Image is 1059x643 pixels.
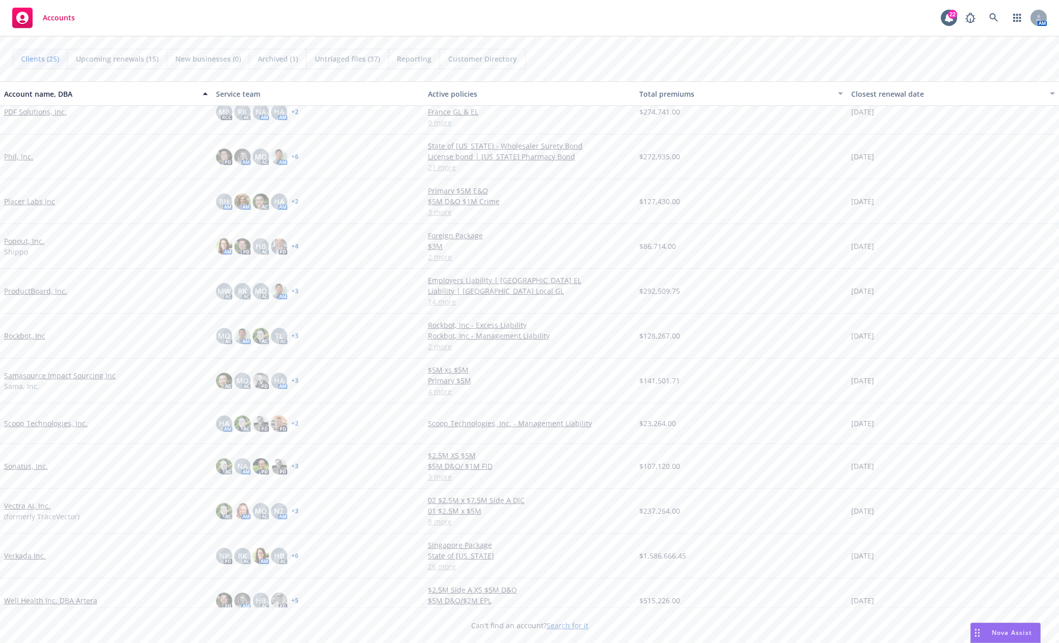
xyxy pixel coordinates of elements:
span: Accounts [43,14,75,22]
button: Service team [212,81,424,106]
a: 02 $2.5M x $7.5M Side A DIC [428,495,632,506]
a: Report a Bug [960,8,981,28]
a: PDF Solutions, Inc. [4,106,67,117]
a: Switch app [1007,8,1027,28]
span: Sama, Inc. [4,381,39,392]
img: photo [234,415,251,432]
img: photo [234,328,251,344]
a: Rockbot, Inc [4,330,45,341]
a: Rockbot, Inc - Management Liability [428,330,632,341]
span: $128,267.00 [639,330,680,341]
span: $86,714.00 [639,241,676,251]
a: 4 more [428,386,632,397]
a: + 6 [291,154,298,160]
span: [DATE] [851,461,874,471]
img: photo [271,149,287,165]
span: NA [237,461,248,471]
img: photo [216,238,232,255]
a: ProductBoard, Inc. [4,286,67,296]
span: NA [256,106,266,117]
span: [DATE] [851,595,874,606]
span: [DATE] [851,375,874,386]
span: Reporting [397,53,431,64]
a: $3M [428,241,632,251]
span: [DATE] [851,330,874,341]
span: TL [275,330,283,341]
span: NZ [274,506,284,516]
span: $237,264.00 [639,506,680,516]
span: RK [238,106,247,117]
span: [DATE] [851,106,874,117]
span: Untriaged files (37) [315,53,380,64]
span: [DATE] [851,506,874,516]
a: Scoop Technologies, Inc. - Management Liability [428,418,632,429]
a: 14 more [428,296,632,307]
img: photo [216,458,232,474]
span: Clients (25) [21,53,59,64]
div: Total premiums [639,89,832,99]
a: + 5 [291,598,298,604]
span: RK [238,550,247,561]
a: Primary $5M [428,375,632,386]
span: HA [274,196,284,207]
a: Vectra AI, Inc. [4,500,50,511]
a: 3 more [428,207,632,217]
a: + 6 [291,553,298,559]
span: RK [238,286,247,296]
span: Shippo [4,246,28,257]
span: MW [218,286,231,296]
div: Service team [216,89,420,99]
span: MQ [236,375,249,386]
img: photo [253,458,269,474]
div: 22 [948,10,957,19]
a: + 3 [291,508,298,514]
span: MP [219,106,230,117]
a: Scoop Technologies, Inc. [4,418,88,429]
img: photo [271,415,287,432]
span: HB [256,241,266,251]
a: Rockbot, Inc - Excess Liability [428,320,632,330]
a: 2 more [428,251,632,262]
img: photo [271,238,287,255]
span: HB [256,595,266,606]
a: + 3 [291,378,298,384]
button: Active policies [424,81,636,106]
a: $5M D&O/$2M EPL [428,595,632,606]
span: $272,935.00 [639,151,680,162]
span: New businesses (0) [175,53,241,64]
img: photo [271,283,287,299]
span: [DATE] [851,418,874,429]
img: photo [234,193,251,210]
span: MQ [218,330,230,341]
span: MQ [255,151,267,162]
a: Accounts [8,4,79,32]
a: 3 more [428,471,632,482]
span: HA [274,375,284,386]
span: NP [219,550,229,561]
span: HA [274,106,284,117]
a: Search [984,8,1004,28]
img: photo [216,503,232,519]
span: Nova Assist [992,628,1032,637]
span: [DATE] [851,196,874,207]
a: 21 more [428,162,632,173]
img: photo [216,593,232,609]
a: State of [US_STATE] [428,550,632,561]
a: Popout, Inc. [4,236,44,246]
img: photo [253,193,269,210]
a: $5M xs $5M [428,365,632,375]
a: Well Health Inc. DBA Artera [4,595,97,606]
span: HB [274,550,284,561]
a: Singapore Package [428,540,632,550]
a: 26 more [428,561,632,572]
a: Foreign Package [428,230,632,241]
span: MQ [255,506,267,516]
a: Samasource Impact Sourcing Inc [4,370,116,381]
span: (formerly TraceVector) [4,511,79,522]
button: Total premiums [635,81,847,106]
span: $107,120.00 [639,461,680,471]
a: France GL & EL [428,106,632,117]
span: [DATE] [851,241,874,251]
